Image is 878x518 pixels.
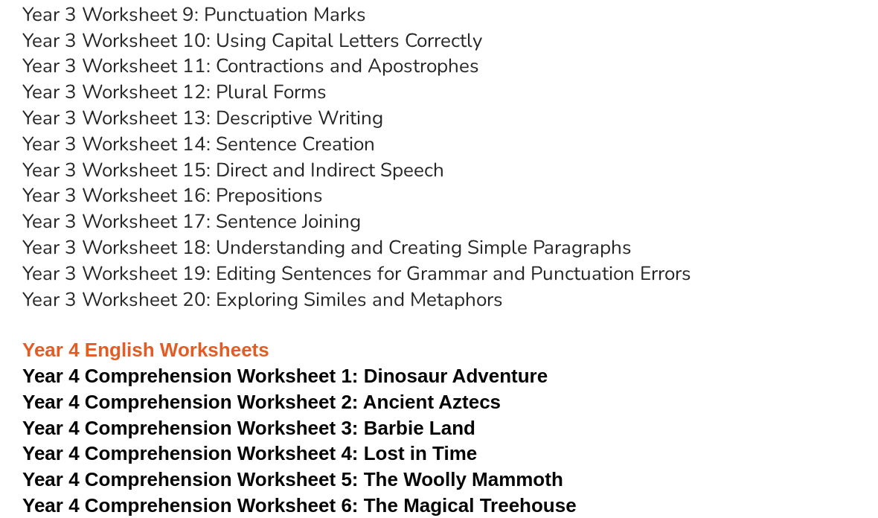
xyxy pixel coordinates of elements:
a: Year 3 Worksheet 12: Plural Forms [22,80,327,106]
a: Year 4 Comprehension Worksheet 5: The Woolly Mammoth [22,469,563,491]
a: Year 4 Comprehension Worksheet 3: Barbie Land [22,418,475,440]
a: Year 3 Worksheet 11: Contractions and Apostrophes [22,54,479,80]
a: Year 4 Comprehension Worksheet 2: Ancient Aztecs [22,391,501,414]
a: Year 3 Worksheet 19: Editing Sentences for Grammar and Punctuation Errors [22,261,691,287]
a: Year 4 Comprehension Worksheet 6: The Magical Treehouse [22,495,577,517]
a: Year 3 Worksheet 18: Understanding and Creating Simple Paragraphs [22,235,632,261]
a: Year 3 Worksheet 17: Sentence Joining [22,209,361,235]
iframe: Chat Widget [623,350,878,518]
a: Year 3 Worksheet 13: Descriptive Writing [22,106,383,132]
a: Year 3 Worksheet 16: Prepositions [22,183,323,209]
a: Year 3 Worksheet 20: Exploring Similes and Metaphors [22,287,503,313]
a: Year 3 Worksheet 15: Direct and Indirect Speech [22,158,444,184]
h3: Year 4 English Worksheets [22,313,856,364]
a: Year 3 Worksheet 14: Sentence Creation [22,132,375,158]
a: Year 4 Comprehension Worksheet 4: Lost in Time [22,443,477,465]
span: Dinosaur Adventure [364,365,548,388]
span: Year 4 Comprehension Worksheet 1: [22,365,359,388]
a: Year 4 Comprehension Worksheet 1: Dinosaur Adventure [22,365,548,388]
a: Year 3 Worksheet 9: Punctuation Marks [22,2,366,28]
a: Year 3 Worksheet 10: Using Capital Letters Correctly [22,28,482,54]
